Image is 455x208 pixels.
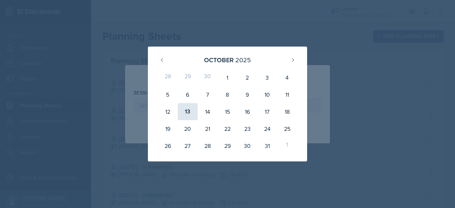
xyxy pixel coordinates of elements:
div: 16 [237,103,257,120]
div: 27 [178,137,198,154]
div: 9 [237,86,257,103]
div: 8 [218,86,237,103]
div: 5 [158,86,178,103]
div: 13 [178,103,198,120]
div: 28 [198,137,218,154]
div: 26 [158,137,178,154]
div: 15 [218,103,237,120]
div: 14 [198,103,218,120]
div: 28 [158,69,178,86]
div: 10 [257,86,277,103]
div: 24 [257,120,277,137]
div: 29 [218,137,237,154]
div: 19 [158,120,178,137]
div: 6 [178,86,198,103]
div: 7 [198,86,218,103]
div: 2025 [235,55,251,65]
div: 22 [218,120,237,137]
div: 23 [237,120,257,137]
div: 17 [257,103,277,120]
div: 30 [198,69,218,86]
div: 30 [237,137,257,154]
div: October [204,55,234,65]
div: 25 [277,120,297,137]
div: 12 [158,103,178,120]
div: 1 [218,69,237,86]
div: 20 [178,120,198,137]
div: 3 [257,69,277,86]
div: 18 [277,103,297,120]
div: 1 [277,137,297,154]
div: 2 [237,69,257,86]
div: 21 [198,120,218,137]
div: 31 [257,137,277,154]
div: 29 [178,69,198,86]
div: 11 [277,86,297,103]
div: 4 [277,69,297,86]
